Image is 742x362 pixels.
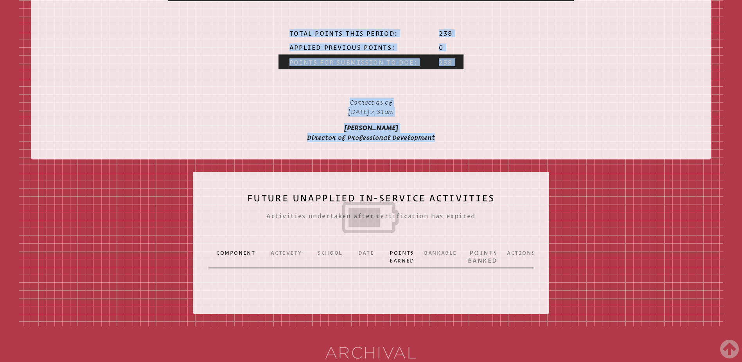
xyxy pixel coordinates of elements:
[6,345,736,361] h2: Archival
[307,134,435,141] span: Director of Professional Development
[289,58,417,66] p: Points for Submission to DoE:
[466,249,498,264] div: Points Banked
[348,108,394,116] span: [DATE] 7:31am
[271,249,302,257] p: Activity
[439,29,453,37] p: 238
[289,43,417,51] p: Applied Previous Points:
[439,58,453,66] p: 238
[243,94,499,120] p: Correct as of
[439,43,453,51] p: 0
[289,29,417,37] p: Total Points this Period:
[390,249,408,264] p: Points Earned
[344,124,398,132] span: [PERSON_NAME]
[208,188,534,239] h2: Future Unapplied In-Service Activities
[424,249,457,257] p: Bankable
[318,249,343,257] p: School
[358,249,374,257] p: Date
[507,249,526,257] p: Actions
[216,249,255,257] p: Component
